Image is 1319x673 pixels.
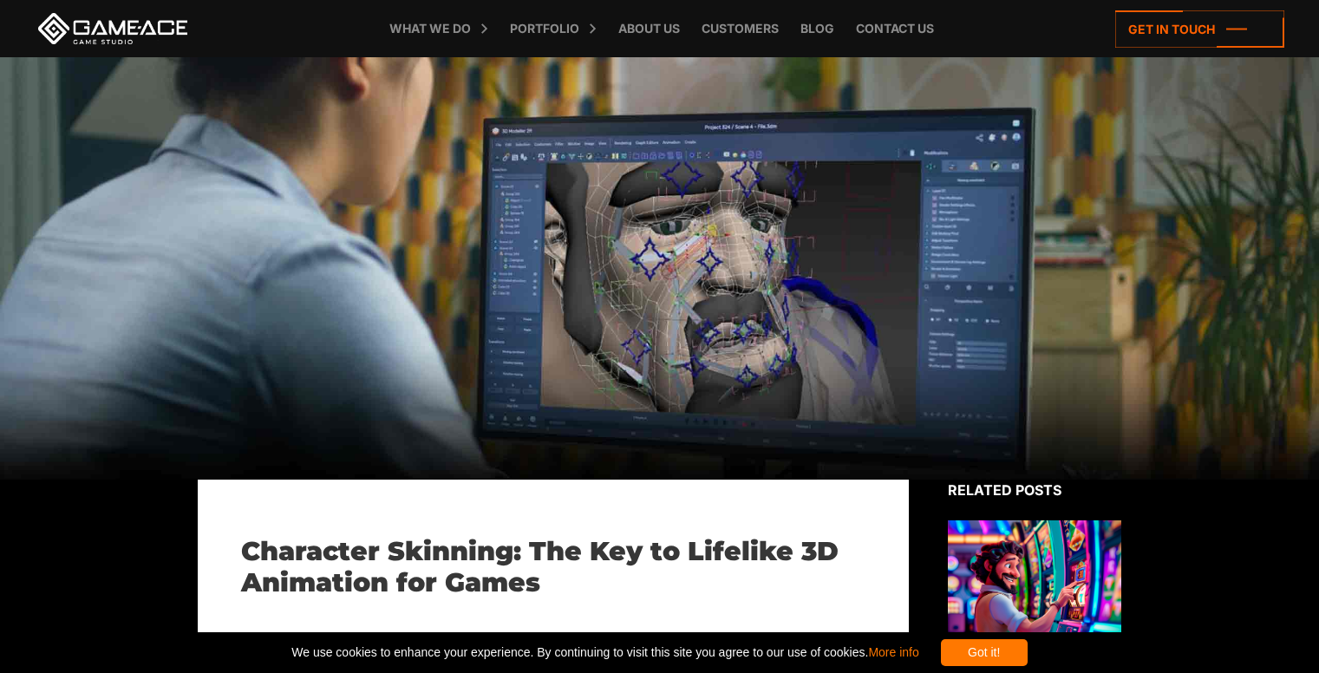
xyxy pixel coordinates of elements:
[241,536,865,598] h1: Character Skinning: The Key to Lifelike 3D Animation for Games
[941,639,1028,666] div: Got it!
[291,639,918,666] span: We use cookies to enhance your experience. By continuing to visit this site you agree to our use ...
[241,629,865,650] div: [DATE]
[948,480,1121,500] div: Related posts
[868,645,918,659] a: More info
[1115,10,1284,48] a: Get in touch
